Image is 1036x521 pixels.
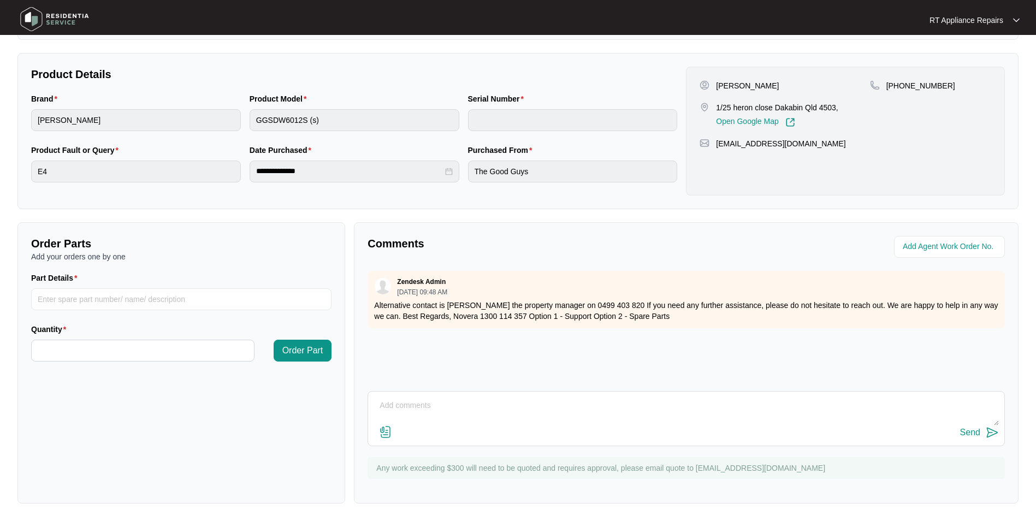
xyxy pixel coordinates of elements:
[274,340,332,362] button: Order Part
[374,300,998,322] p: Alternative contact is [PERSON_NAME] the property manager on 0499 403 820 If you need any further...
[700,138,709,148] img: map-pin
[31,93,62,104] label: Brand
[31,324,70,335] label: Quantity
[468,161,678,182] input: Purchased From
[986,426,999,439] img: send-icon.svg
[31,236,331,251] p: Order Parts
[468,109,678,131] input: Serial Number
[250,145,316,156] label: Date Purchased
[256,165,443,177] input: Date Purchased
[397,289,447,295] p: [DATE] 09:48 AM
[886,80,955,91] p: [PHONE_NUMBER]
[250,93,311,104] label: Product Model
[31,109,241,131] input: Brand
[376,463,999,473] p: Any work exceeding $300 will need to be quoted and requires approval, please email quote to [EMAI...
[785,117,795,127] img: Link-External
[31,67,677,82] p: Product Details
[375,278,391,294] img: user.svg
[32,340,254,361] input: Quantity
[960,425,999,440] button: Send
[379,425,392,439] img: file-attachment-doc.svg
[31,288,331,310] input: Part Details
[468,93,528,104] label: Serial Number
[716,117,795,127] a: Open Google Map
[468,145,537,156] label: Purchased From
[716,102,838,113] p: 1/25 heron close Dakabin Qld 4503,
[700,80,709,90] img: user-pin
[870,80,880,90] img: map-pin
[1013,17,1020,23] img: dropdown arrow
[716,80,779,91] p: [PERSON_NAME]
[250,109,459,131] input: Product Model
[31,251,331,262] p: Add your orders one by one
[31,145,123,156] label: Product Fault or Query
[397,277,446,286] p: Zendesk Admin
[700,102,709,112] img: map-pin
[368,236,678,251] p: Comments
[16,3,93,35] img: residentia service logo
[716,138,845,149] p: [EMAIL_ADDRESS][DOMAIN_NAME]
[903,240,998,253] input: Add Agent Work Order No.
[930,15,1003,26] p: RT Appliance Repairs
[31,273,82,283] label: Part Details
[960,428,980,437] div: Send
[31,161,241,182] input: Product Fault or Query
[282,344,323,357] span: Order Part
